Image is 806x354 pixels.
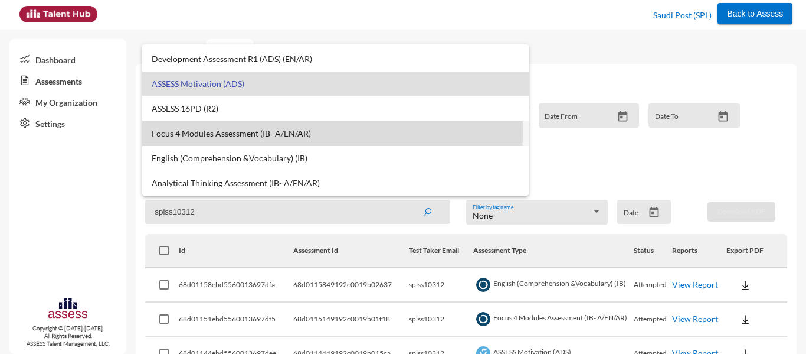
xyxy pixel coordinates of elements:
[152,178,519,188] span: Analytical Thinking Assessment (IB- A/EN/AR)
[152,154,519,163] span: English (Comprehension &Vocabulary) (IB)
[152,54,519,64] span: Development Assessment R1 (ADS) (EN/AR)
[152,129,519,138] span: Focus 4 Modules Assessment (IB- A/EN/AR)
[152,79,519,89] span: ASSESS Motivation (ADS)
[152,104,519,113] span: ASSESS 16PD (R2)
